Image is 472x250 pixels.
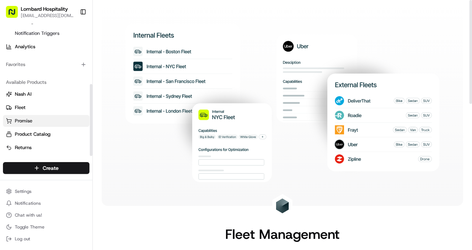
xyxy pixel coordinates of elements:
[19,6,28,15] img: Go home
[15,91,32,98] span: Nash AI
[7,63,19,75] img: Joana Marie Avellanoza
[21,5,68,13] button: Lombard Hospitality
[3,186,89,197] button: Settings
[3,128,89,140] button: Product Catalog
[125,24,439,182] img: Landing Page Image
[15,224,45,230] span: Toggle Theme
[3,142,89,154] button: Returns
[15,118,32,124] span: Promise
[101,79,103,85] span: •
[3,234,89,244] button: Log out
[3,88,89,100] button: Nash AI
[6,91,86,98] a: Nash AI
[15,144,32,151] span: Returns
[15,131,50,138] span: Product Catalog
[6,118,86,124] a: Promise
[15,200,41,206] span: Notifications
[3,210,89,220] button: Chat with us!
[21,13,74,19] button: [EMAIL_ADDRESS][DOMAIN_NAME]
[128,187,137,196] button: Send
[24,79,99,85] span: [PERSON_NAME] [PERSON_NAME]
[3,102,89,114] button: Fleet
[3,41,89,53] a: Analytics
[225,227,340,241] h1: Fleet Management
[6,104,86,111] a: Fleet
[15,70,21,76] img: 1736555255976-a54dd68f-1ca7-489b-9aae-adbdc363a1c4
[15,30,59,37] span: Notification Triggers
[3,198,89,208] button: Notifications
[15,212,42,218] span: Chat with us!
[48,99,131,197] div: Could you please get someone from your team to email me on [EMAIL_ADDRESS][DOMAIN_NAME]. I would ...
[43,164,59,172] span: Create
[7,6,16,15] button: back
[3,162,89,174] button: Create
[15,104,26,111] span: Fleet
[15,43,35,50] span: Analytics
[6,131,86,138] a: Product Catalog
[3,3,77,21] button: Lombard Hospitality[EMAIL_ADDRESS][DOMAIN_NAME]
[105,79,137,85] span: 7 minutes ago
[6,144,86,151] a: Returns
[3,115,89,127] button: Promise
[3,222,89,232] button: Toggle Theme
[15,188,32,194] span: Settings
[12,28,81,39] a: Notification Triggers
[3,76,89,88] div: Available Products
[15,236,30,242] span: Log out
[275,198,290,213] img: Landing Page Icon
[3,59,89,70] div: Favorites
[27,28,125,72] p: Thank you for confirming, [PERSON_NAME]! We will notify you of the available providers in that ar...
